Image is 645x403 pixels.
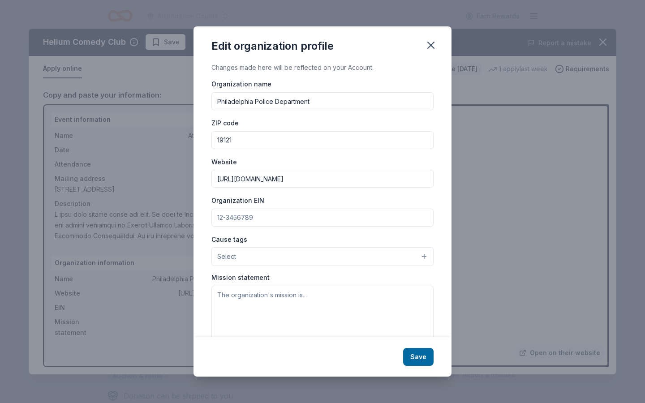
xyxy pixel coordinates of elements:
[211,80,271,89] label: Organization name
[211,196,264,205] label: Organization EIN
[217,251,236,262] span: Select
[211,235,247,244] label: Cause tags
[211,62,434,73] div: Changes made here will be reflected on your Account.
[403,348,434,366] button: Save
[211,39,334,53] div: Edit organization profile
[211,119,239,128] label: ZIP code
[211,247,434,266] button: Select
[211,131,434,149] input: 12345 (U.S. only)
[211,209,434,227] input: 12-3456789
[211,273,270,282] label: Mission statement
[211,158,237,167] label: Website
